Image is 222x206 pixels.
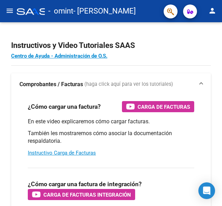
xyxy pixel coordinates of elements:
span: - [PERSON_NAME] [73,3,136,19]
span: - omint [48,3,73,19]
p: También les mostraremos cómo asociar la documentación respaldatoria. [28,130,194,145]
strong: Comprobantes / Facturas [19,81,83,88]
button: Carga de Facturas [122,101,194,112]
span: Carga de Facturas [138,102,190,111]
span: (haga click aquí para ver los tutoriales) [84,81,173,88]
a: Instructivo Carga de Facturas [28,150,96,156]
h3: ¿Cómo cargar una factura? [28,102,101,112]
button: Carga de Facturas Integración [28,189,135,200]
mat-icon: person [208,7,216,15]
mat-expansion-panel-header: Comprobantes / Facturas (haga click aquí para ver los tutoriales) [11,73,211,96]
h2: Instructivos y Video Tutoriales SAAS [11,39,211,52]
span: Carga de Facturas Integración [43,190,131,199]
mat-icon: menu [6,7,14,15]
a: Centro de Ayuda - Administración de O.S. [11,53,107,59]
div: Open Intercom Messenger [198,182,215,199]
h3: ¿Cómo cargar una factura de integración? [28,179,142,189]
p: En este video explicaremos cómo cargar facturas. [28,118,194,125]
